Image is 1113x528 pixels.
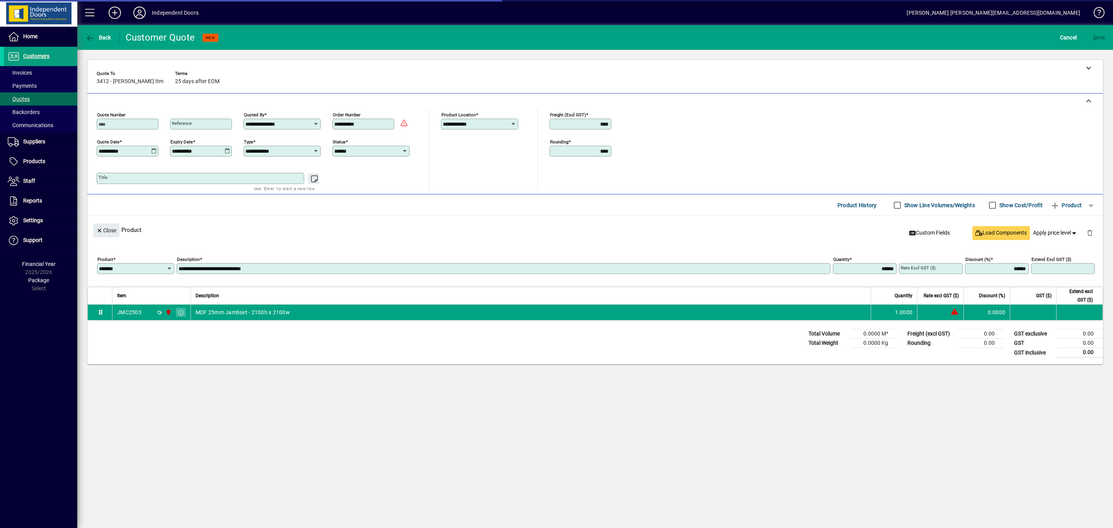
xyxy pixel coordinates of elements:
span: Quantity [895,291,912,300]
a: Staff [4,172,77,191]
span: Load Components [975,229,1027,237]
span: Cancel [1060,31,1077,44]
button: Product [1047,198,1086,212]
span: Suppliers [23,138,45,145]
span: Item [117,291,126,300]
td: 0.00 [958,329,1004,339]
span: Support [23,237,43,243]
td: Total Weight [805,339,851,348]
span: Discount (%) [979,291,1005,300]
span: 25 days after EOM [175,78,220,85]
mat-label: Title [99,175,107,180]
mat-label: Quote number [97,112,126,118]
td: GST inclusive [1010,348,1057,358]
span: Christchurch [163,308,172,317]
a: Reports [4,191,77,211]
button: Save [1091,31,1107,44]
mat-label: Order number [333,112,361,118]
app-page-header-button: Back [77,31,120,44]
td: 0.00 [958,339,1004,348]
div: JMC2503 [117,308,141,316]
mat-label: Description [177,257,200,262]
button: Apply price level [1030,226,1081,240]
span: GST ($) [1036,291,1052,300]
span: Back [85,34,111,41]
span: Apply price level [1033,229,1078,237]
td: 0.0000 [963,305,1010,320]
a: Settings [4,211,77,230]
span: ave [1093,31,1105,44]
span: Settings [23,217,43,223]
span: Rate excl GST ($) [924,291,959,300]
mat-label: Product location [441,112,476,118]
a: Payments [4,79,77,92]
span: Close [96,224,116,237]
span: Invoices [8,70,32,76]
span: Communications [8,122,53,128]
td: Rounding [904,339,958,348]
mat-label: Quote date [97,139,119,145]
span: Quotes [8,96,30,102]
label: Show Cost/Profit [998,201,1043,209]
button: Product History [834,198,880,212]
mat-label: Discount (%) [965,257,990,262]
span: Product [1050,199,1082,211]
app-page-header-button: Close [91,227,121,233]
span: Backorders [8,109,40,115]
span: NEW [206,35,215,40]
mat-label: Rate excl GST ($) [901,265,936,271]
mat-label: Extend excl GST ($) [1031,257,1071,262]
span: Product History [837,199,877,211]
mat-label: Status [333,139,345,145]
button: Custom Fields [906,226,953,240]
span: MDF 25mm Jambset - 2100h x 2100w [196,308,290,316]
span: 3412 - [PERSON_NAME] Itm [97,78,163,85]
button: Delete [1081,223,1099,242]
div: [PERSON_NAME] [PERSON_NAME][EMAIL_ADDRESS][DOMAIN_NAME] [907,7,1080,19]
td: 0.00 [1057,348,1103,358]
mat-label: Rounding [550,139,568,145]
mat-label: Type [244,139,253,145]
a: Home [4,27,77,46]
td: GST exclusive [1010,329,1057,339]
td: 0.00 [1057,339,1103,348]
td: 0.0000 M³ [851,329,897,339]
span: Reports [23,198,42,204]
app-page-header-button: Delete [1081,229,1099,236]
span: Payments [8,83,37,89]
span: Description [196,291,219,300]
button: Close [93,223,119,237]
button: Back [83,31,113,44]
span: Financial Year [22,261,56,267]
span: Extend excl GST ($) [1061,287,1093,304]
span: S [1093,34,1096,41]
span: Staff [23,178,35,184]
a: Knowledge Base [1088,2,1103,27]
mat-label: Reference [172,121,192,126]
span: Package [28,277,49,283]
mat-label: Expiry date [170,139,193,145]
div: Independent Doors [152,7,199,19]
td: Total Volume [805,329,851,339]
div: Product [87,216,1103,244]
a: Suppliers [4,132,77,152]
div: Customer Quote [126,31,195,44]
td: 0.0000 Kg [851,339,897,348]
button: Cancel [1058,31,1079,44]
mat-hint: Use 'Enter' to start a new line [254,184,315,193]
td: GST [1010,339,1057,348]
mat-label: Quoted by [244,112,264,118]
label: Show Line Volumes/Weights [903,201,975,209]
a: Backorders [4,106,77,119]
mat-label: Freight (excl GST) [550,112,586,118]
span: Products [23,158,45,164]
mat-label: Quantity [833,257,849,262]
td: 0.00 [1057,329,1103,339]
span: Customers [23,53,49,59]
td: Freight (excl GST) [904,329,958,339]
a: Quotes [4,92,77,106]
span: 1.0000 [895,308,913,316]
a: Invoices [4,66,77,79]
span: Home [23,33,37,39]
button: Load Components [972,226,1030,240]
